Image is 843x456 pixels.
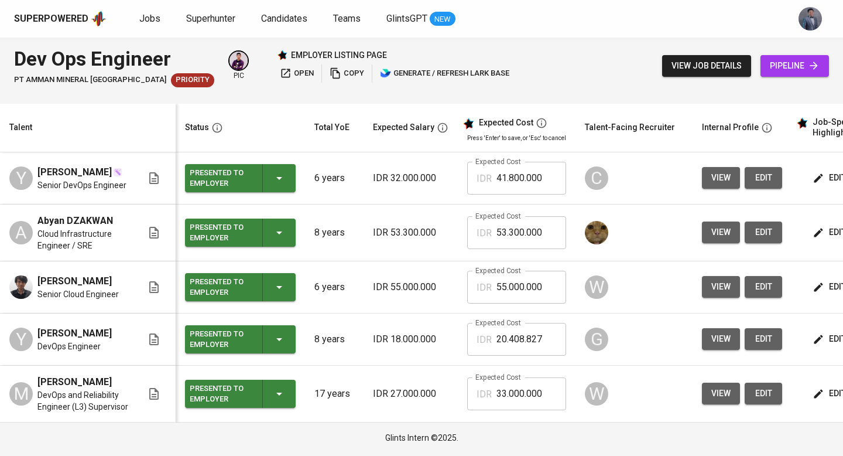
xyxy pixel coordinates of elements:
[585,166,608,190] div: C
[9,221,33,244] div: A
[190,381,253,407] div: Presented to Employer
[702,167,740,189] button: view
[14,12,88,26] div: Superpowered
[228,50,249,81] div: pic
[373,280,448,294] p: IDR 55.000.000
[711,171,731,185] span: view
[373,226,448,240] p: IDR 53.300.000
[280,67,314,80] span: open
[702,383,740,404] button: view
[139,12,163,26] a: Jobs
[185,164,296,192] button: Presented to Employer
[37,326,112,341] span: [PERSON_NAME]
[291,49,387,61] p: employer listing page
[760,55,829,77] a: pipeline
[377,64,512,83] button: lark generate / refresh lark base
[479,118,533,128] div: Expected Cost
[754,332,773,346] span: edit
[711,386,731,401] span: view
[171,74,214,86] span: Priority
[37,165,112,179] span: [PERSON_NAME]
[711,225,731,240] span: view
[462,118,474,130] img: glints_star.svg
[186,12,238,26] a: Superhunter
[314,226,354,240] p: 8 years
[314,171,354,185] p: 6 years
[585,120,675,135] div: Talent-Facing Recruiter
[277,64,317,83] button: open
[37,288,119,300] span: Senior Cloud Engineer
[585,328,608,351] div: G
[711,332,731,346] span: view
[467,134,566,142] p: Press 'Enter' to save, or 'Esc' to cancel
[386,13,427,24] span: GlintsGPT
[477,333,492,347] p: IDR
[702,276,740,298] button: view
[185,273,296,301] button: Presented to Employer
[113,168,122,177] img: magic_wand.svg
[662,55,751,77] button: view job details
[37,214,113,228] span: Abyan DZAKWAN
[261,12,310,26] a: Candidates
[185,380,296,408] button: Presented to Employer
[314,120,349,135] div: Total YoE
[327,64,367,83] button: copy
[14,10,107,28] a: Superpoweredapp logo
[585,221,608,244] img: ec6c0910-f960-4a00-a8f8-c5744e41279e.jpg
[702,222,740,243] button: view
[314,280,354,294] p: 6 years
[585,275,608,299] div: W
[37,274,112,288] span: [PERSON_NAME]
[190,326,253,352] div: Presented to Employer
[671,59,742,73] span: view job details
[229,52,248,70] img: erwin@glints.com
[9,275,33,299] img: Andrian Latif
[277,50,287,60] img: Glints Star
[380,67,392,79] img: lark
[373,120,434,135] div: Expected Salary
[37,228,128,251] span: Cloud Infrastructure Engineer / SRE
[91,10,107,28] img: app logo
[477,172,492,186] p: IDR
[37,179,126,191] span: Senior DevOps Engineer
[9,166,33,190] div: Y
[9,120,32,135] div: Talent
[314,332,354,346] p: 8 years
[745,167,782,189] button: edit
[37,375,112,389] span: [PERSON_NAME]
[190,220,253,246] div: Presented to Employer
[261,13,307,24] span: Candidates
[754,225,773,240] span: edit
[14,45,214,73] div: Dev Ops Engineer
[799,7,822,30] img: jhon@glints.com
[745,328,782,350] button: edit
[477,281,492,295] p: IDR
[330,67,364,80] span: copy
[430,13,455,25] span: NEW
[185,325,296,353] button: Presented to Employer
[745,383,782,404] button: edit
[333,12,363,26] a: Teams
[477,226,492,240] p: IDR
[770,59,820,73] span: pipeline
[745,276,782,298] button: edit
[754,171,773,185] span: edit
[373,171,448,185] p: IDR 32.000.000
[796,117,808,129] img: glints_star.svg
[754,280,773,294] span: edit
[745,222,782,243] button: edit
[314,387,354,401] p: 17 years
[585,382,608,406] div: W
[702,120,759,135] div: Internal Profile
[190,274,253,300] div: Presented to Employer
[185,219,296,247] button: Presented to Employer
[185,120,209,135] div: Status
[14,74,166,86] span: PT Amman Mineral [GEOGRAPHIC_DATA]
[37,389,128,413] span: DevOps and Reliability Engineer (L3) Supervisor
[190,165,253,191] div: Presented to Employer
